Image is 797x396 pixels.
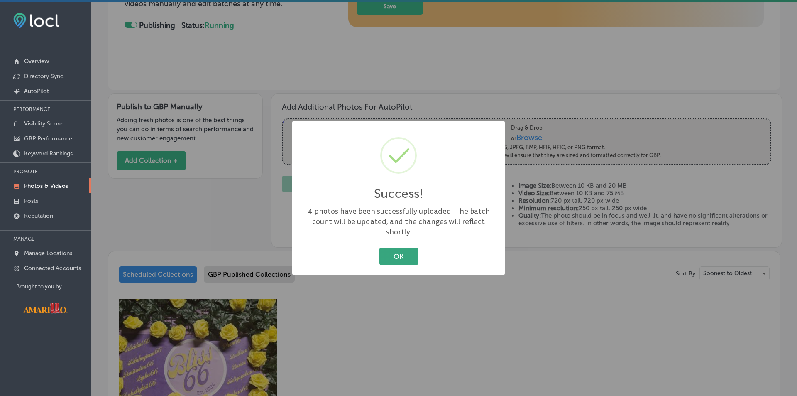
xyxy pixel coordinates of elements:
[24,150,73,157] p: Keyword Rankings
[24,265,81,272] p: Connected Accounts
[16,296,74,320] img: Visit Amarillo
[24,58,49,65] p: Overview
[301,206,496,237] div: 4 photos have been successfully uploaded. The batch count will be updated, and the changes will r...
[24,250,72,257] p: Manage Locations
[24,212,53,219] p: Reputation
[24,88,49,95] p: AutoPilot
[374,186,423,201] h2: Success!
[24,197,38,204] p: Posts
[379,248,418,265] button: OK
[24,135,72,142] p: GBP Performance
[24,120,63,127] p: Visibility Score
[16,283,91,290] p: Brought to you by
[24,73,64,80] p: Directory Sync
[24,182,68,189] p: Photos & Videos
[13,13,59,28] img: fda3e92497d09a02dc62c9cd864e3231.png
